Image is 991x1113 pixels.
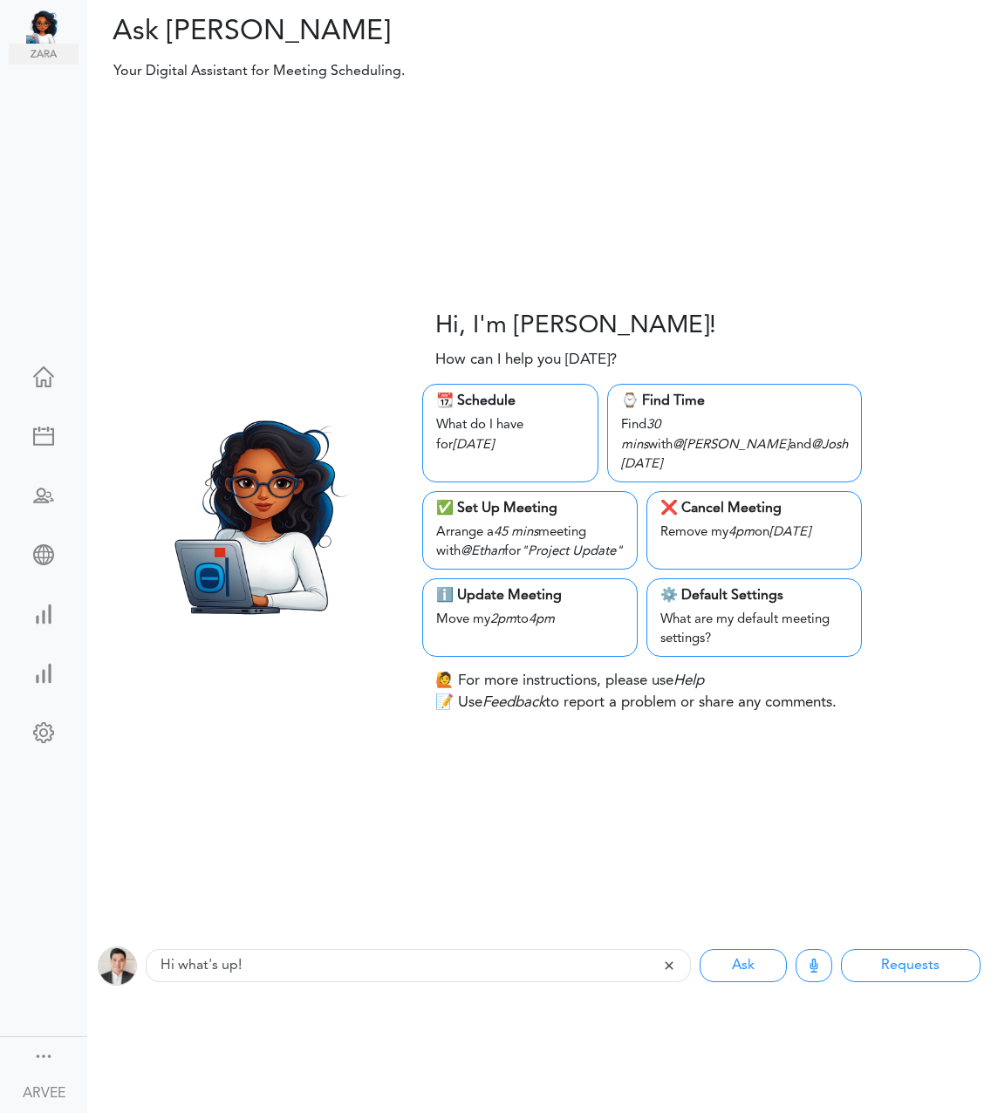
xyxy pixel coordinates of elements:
[841,949,981,982] button: Requests
[621,419,660,452] i: 30 mins
[660,498,848,519] div: ❌ Cancel Meeting
[769,526,810,539] i: [DATE]
[9,604,79,621] div: Time Saved
[436,412,584,455] div: What do I have for
[482,695,545,710] i: Feedback
[98,946,137,986] img: Z
[621,458,662,471] i: [DATE]
[490,613,516,626] i: 2pm
[9,722,79,740] div: Change Settings
[101,61,734,82] p: Your Digital Assistant for Meeting Scheduling.
[673,439,789,452] i: @[PERSON_NAME]
[9,544,79,562] div: Share Meeting Link
[9,426,79,443] div: New Meeting
[9,485,79,502] div: Schedule Team Meeting
[728,526,755,539] i: 4pm
[9,714,79,755] a: Change Settings
[436,498,624,519] div: ✅ Set Up Meeting
[435,692,837,714] p: 📝 Use to report a problem or share any comments.
[436,519,624,563] div: Arrange a meeting with for
[9,44,79,65] img: zara.png
[144,399,371,626] img: Zara.png
[23,1083,65,1104] div: ARVEE
[621,412,848,475] div: Find with and
[435,670,704,693] p: 🙋 For more instructions, please use
[33,1046,54,1063] div: Show menu and text
[453,439,494,452] i: [DATE]
[811,439,848,452] i: @Josh
[26,9,79,44] img: Unified Global - Powered by TEAMCAL AI
[673,673,704,688] i: Help
[494,526,538,539] i: 45 mins
[660,585,848,606] div: ⚙️ Default Settings
[100,16,526,49] h2: Ask [PERSON_NAME]
[660,519,848,543] div: Remove my on
[461,545,504,558] i: @Ethan
[660,606,848,650] div: What are my default meeting settings?
[33,1046,54,1070] a: Change side menu
[521,545,623,558] i: "Project Update"
[9,663,79,680] div: View Insights
[435,349,617,372] p: How can I help you [DATE]?
[621,391,848,412] div: ⌚️ Find Time
[9,366,79,384] div: Home
[435,312,716,342] h3: Hi, I'm [PERSON_NAME]!
[700,949,787,982] button: Ask
[436,585,624,606] div: ℹ️ Update Meeting
[436,391,584,412] div: 📆 Schedule
[436,606,624,631] div: Move my to
[529,613,555,626] i: 4pm
[2,1072,85,1111] a: ARVEE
